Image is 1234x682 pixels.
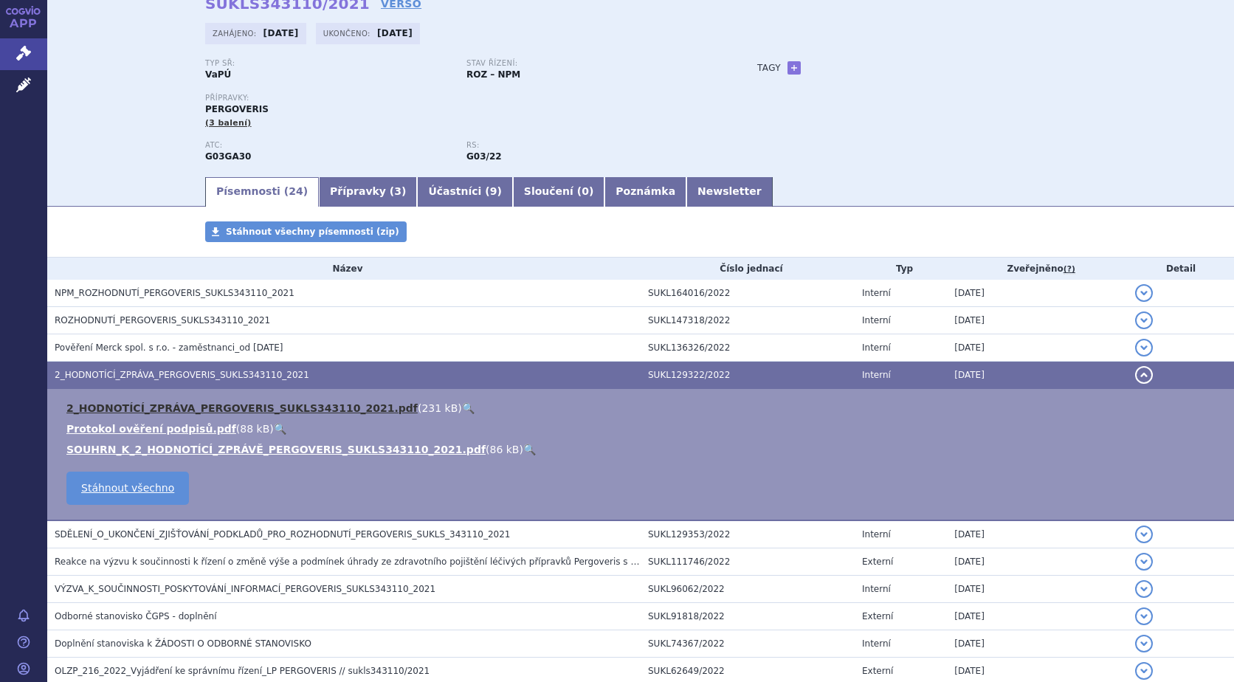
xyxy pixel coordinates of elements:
a: Newsletter [686,177,773,207]
a: Protokol ověření podpisů.pdf [66,423,236,435]
td: SUKL164016/2022 [641,280,855,307]
p: Přípravky: [205,94,728,103]
abbr: (?) [1064,264,1075,275]
th: Číslo jednací [641,258,855,280]
strong: ROZ – NPM [466,69,520,80]
p: Typ SŘ: [205,59,452,68]
span: Externí [862,557,893,567]
span: 86 kB [489,444,519,455]
strong: [DATE] [377,28,413,38]
strong: VaPÚ [205,69,231,80]
a: 2_HODNOTÍCÍ_ZPRÁVA_PERGOVERIS_SUKLS343110_2021.pdf [66,402,418,414]
li: ( ) [66,401,1219,416]
button: detail [1135,662,1153,680]
a: Sloučení (0) [513,177,604,207]
td: SUKL96062/2022 [641,576,855,603]
td: SUKL136326/2022 [641,334,855,362]
h3: Tagy [757,59,781,77]
th: Typ [855,258,947,280]
p: RS: [466,141,713,150]
td: [DATE] [947,307,1128,334]
td: SUKL129353/2022 [641,520,855,548]
span: VÝZVA_K_SOUČINNOSTI_POSKYTOVÁNÍ_INFORMACÍ_PERGOVERIS_SUKLS343110_2021 [55,584,435,594]
span: 9 [490,185,497,197]
span: Odborné stanovisko ČGPS - doplnění [55,611,217,621]
p: Stav řízení: [466,59,713,68]
td: [DATE] [947,576,1128,603]
td: SUKL111746/2022 [641,548,855,576]
button: detail [1135,635,1153,652]
span: Reakce na výzvu k součinnosti k řízení o změně výše a podmínek úhrady ze zdravotního pojištění lé... [55,557,962,567]
span: Stáhnout všechny písemnosti (zip) [226,227,399,237]
span: Interní [862,584,891,594]
a: Stáhnout všechny písemnosti (zip) [205,221,407,242]
span: Ukončeno: [323,27,373,39]
th: Detail [1128,258,1234,280]
span: Interní [862,342,891,353]
td: SUKL147318/2022 [641,307,855,334]
td: [DATE] [947,630,1128,658]
a: 🔍 [523,444,536,455]
a: Písemnosti (24) [205,177,319,207]
a: 🔍 [274,423,286,435]
span: 2_HODNOTÍCÍ_ZPRÁVA_PERGOVERIS_SUKLS343110_2021 [55,370,309,380]
span: PERGOVERIS [205,104,269,114]
a: Účastníci (9) [417,177,512,207]
td: [DATE] [947,603,1128,630]
button: detail [1135,284,1153,302]
li: ( ) [66,421,1219,436]
strong: gonadotropiny kombinace [466,151,502,162]
a: Přípravky (3) [319,177,417,207]
span: Interní [862,315,891,325]
td: SUKL129322/2022 [641,362,855,389]
button: detail [1135,311,1153,329]
button: detail [1135,553,1153,571]
li: ( ) [66,442,1219,457]
a: 🔍 [462,402,475,414]
span: Interní [862,529,891,540]
span: Interní [862,288,891,298]
span: Interní [862,638,891,649]
td: [DATE] [947,362,1128,389]
span: Externí [862,666,893,676]
span: ROZHODNUTÍ_PERGOVERIS_SUKLS343110_2021 [55,315,270,325]
span: Interní [862,370,891,380]
p: ATC: [205,141,452,150]
span: Zahájeno: [213,27,259,39]
button: detail [1135,339,1153,356]
span: Externí [862,611,893,621]
td: [DATE] [947,280,1128,307]
td: [DATE] [947,334,1128,362]
td: [DATE] [947,520,1128,548]
span: 0 [582,185,589,197]
td: [DATE] [947,548,1128,576]
th: Zveřejněno [947,258,1128,280]
a: Stáhnout všechno [66,472,189,505]
button: detail [1135,366,1153,384]
button: detail [1135,607,1153,625]
a: + [787,61,801,75]
button: detail [1135,580,1153,598]
span: 24 [289,185,303,197]
span: (3 balení) [205,118,252,128]
span: Pověření Merck spol. s r.o. - zaměstnanci_od 28.6.2022 [55,342,283,353]
td: SUKL74367/2022 [641,630,855,658]
span: Doplnění stanoviska k ŽÁDOSTI O ODBORNÉ STANOVISKO [55,638,311,649]
strong: [DATE] [263,28,299,38]
a: Poznámka [604,177,686,207]
a: SOUHRN_K_2_HODNOTÍCÍ_ZPRÁVĚ_PERGOVERIS_SUKLS343110_2021.pdf [66,444,486,455]
span: 88 kB [240,423,269,435]
span: NPM_ROZHODNUTÍ_PERGOVERIS_SUKLS343110_2021 [55,288,294,298]
span: OLZP_216_2022_Vyjádření ke správnímu řízení_LP PERGOVERIS // sukls343110/2021 [55,666,430,676]
span: SDĚLENÍ_O_UKONČENÍ_ZJIŠŤOVÁNÍ_PODKLADŮ_PRO_ROZHODNUTÍ_PERGOVERIS_SUKLS_343110_2021 [55,529,510,540]
th: Název [47,258,641,280]
span: 3 [394,185,401,197]
strong: GONADOTROPINY, KOMBINACE [205,151,251,162]
button: detail [1135,526,1153,543]
span: 231 kB [421,402,458,414]
td: SUKL91818/2022 [641,603,855,630]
